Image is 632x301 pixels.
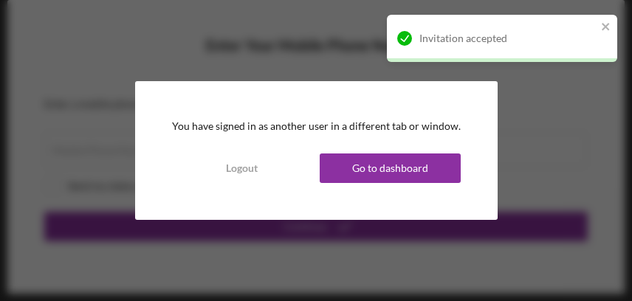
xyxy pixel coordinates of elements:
[226,153,258,183] div: Logout
[172,118,461,134] p: You have signed in as another user in a different tab or window.
[601,21,611,35] button: close
[320,153,461,183] button: Go to dashboard
[172,153,313,183] button: Logout
[419,32,597,44] div: Invitation accepted
[352,153,428,183] div: Go to dashboard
